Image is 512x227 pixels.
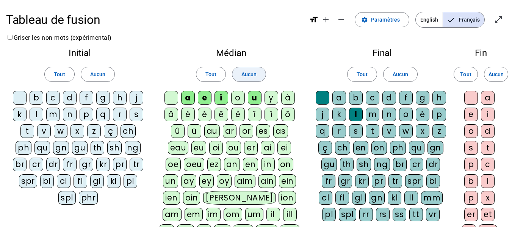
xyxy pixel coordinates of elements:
[121,124,136,138] div: ch
[240,124,253,138] div: or
[405,174,423,188] div: spr
[215,108,228,121] div: ê
[163,208,182,221] div: am
[426,174,440,188] div: bl
[322,174,335,188] div: fr
[426,158,440,171] div: dr
[44,67,74,82] button: Tout
[243,158,258,171] div: en
[130,158,143,171] div: tr
[183,191,200,205] div: oin
[366,91,379,105] div: c
[404,191,418,205] div: ll
[63,108,77,121] div: n
[19,174,37,188] div: spr
[90,174,104,188] div: gl
[339,208,356,221] div: spl
[198,108,211,121] div: é
[37,124,51,138] div: v
[410,158,423,171] div: cr
[357,158,371,171] div: sh
[164,108,178,121] div: â
[130,108,143,121] div: s
[184,158,204,171] div: oeu
[357,70,368,79] span: Tout
[80,158,93,171] div: gr
[265,91,278,105] div: y
[12,49,147,58] h2: Initial
[70,124,84,138] div: x
[168,141,189,155] div: eau
[107,174,121,188] div: kl
[72,141,88,155] div: gu
[266,208,280,221] div: il
[388,191,401,205] div: kl
[34,141,50,155] div: qu
[347,67,377,82] button: Tout
[409,208,423,221] div: tt
[399,91,413,105] div: f
[279,191,296,205] div: ion
[388,174,402,188] div: tr
[217,174,232,188] div: oy
[318,141,332,155] div: ç
[432,124,446,138] div: z
[338,174,352,188] div: gr
[235,174,255,188] div: aim
[46,108,60,121] div: m
[349,108,363,121] div: l
[87,124,101,138] div: z
[113,158,127,171] div: pr
[30,91,43,105] div: b
[215,91,228,105] div: i
[258,174,276,188] div: ain
[281,108,295,121] div: ô
[454,67,478,82] button: Tout
[409,141,424,155] div: qu
[340,158,354,171] div: th
[376,208,390,221] div: rs
[53,141,69,155] div: gn
[432,108,446,121] div: p
[46,91,60,105] div: c
[371,15,400,24] span: Paramètres
[46,158,60,171] div: dr
[335,191,349,205] div: fl
[166,158,181,171] div: oe
[104,124,117,138] div: ç
[273,124,288,138] div: as
[231,91,245,105] div: o
[371,141,387,155] div: on
[163,191,180,205] div: ien
[125,141,141,155] div: ng
[321,158,337,171] div: gu
[464,141,478,155] div: s
[337,15,346,24] mat-icon: remove
[332,124,346,138] div: r
[484,67,508,82] button: Aucun
[481,191,495,205] div: x
[206,208,221,221] div: im
[6,34,112,41] label: Griser les non-mots (expérimental)
[90,70,105,79] span: Aucun
[416,108,429,121] div: é
[130,91,143,105] div: j
[491,12,506,27] button: Entrer en plein écran
[432,91,446,105] div: h
[366,124,379,138] div: t
[205,70,216,79] span: Tout
[80,108,93,121] div: p
[382,108,396,121] div: n
[464,174,478,188] div: b
[57,174,70,188] div: cl
[393,208,406,221] div: ss
[481,124,495,138] div: d
[349,91,363,105] div: b
[481,208,495,221] div: et
[185,208,203,221] div: em
[321,15,330,24] mat-icon: add
[30,158,43,171] div: cr
[209,141,223,155] div: oi
[383,67,417,82] button: Aucun
[203,191,276,205] div: [PERSON_NAME]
